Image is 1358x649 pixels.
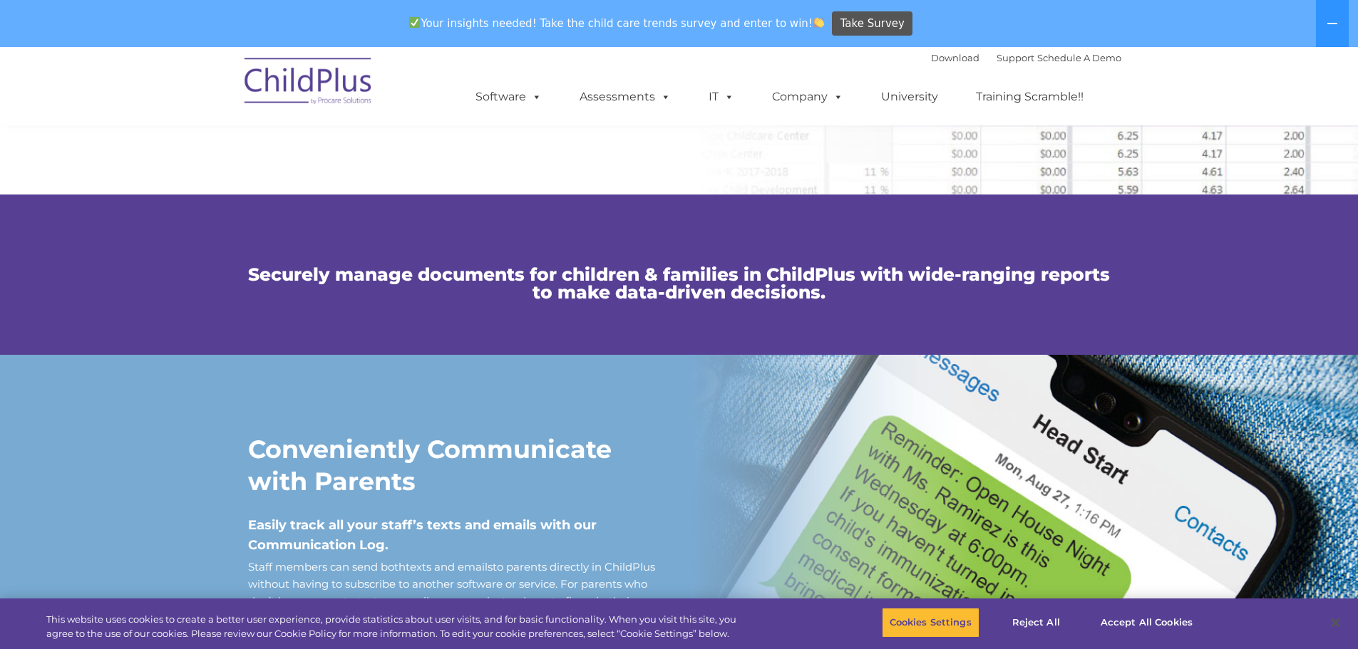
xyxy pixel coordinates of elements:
span: Take Survey [840,11,905,36]
a: Support [997,52,1034,63]
img: 👏 [813,17,824,28]
a: Download [931,52,979,63]
img: ChildPlus by Procare Solutions [237,48,380,119]
img: ✅ [409,17,420,28]
a: Software [461,83,556,111]
button: Reject All [992,608,1081,638]
button: Accept All Cookies [1093,608,1200,638]
font: | [931,52,1121,63]
span: Your insights needed! Take the child care trends survey and enter to win! [403,9,830,37]
a: IT [694,83,749,111]
button: Close [1320,607,1351,638]
a: Training Scramble!! [962,83,1098,111]
a: Company [758,83,858,111]
a: University [867,83,952,111]
div: This website uses cookies to create a better user experience, provide statistics about user visit... [46,613,747,640]
a: Schedule A Demo [1037,52,1121,63]
a: Assessments [565,83,685,111]
span: Securely manage documents for children & families in ChildPlus with wide-ranging reports to make ... [248,264,1110,303]
button: Cookies Settings [882,608,979,638]
span: Easily track all your staff’s texts and emails with our Communication Log. [248,517,597,553]
strong: Conveniently Communicate with Parents [248,434,612,497]
a: texts and emails [406,560,493,573]
a: Take Survey [832,11,912,36]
